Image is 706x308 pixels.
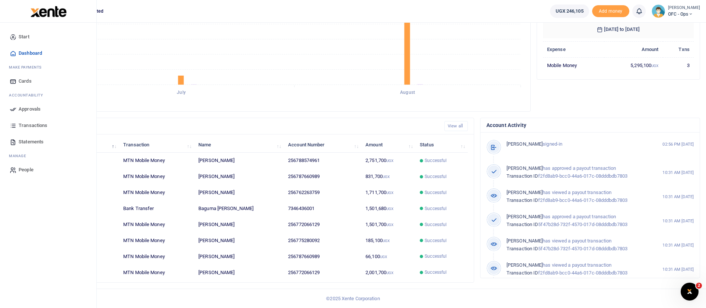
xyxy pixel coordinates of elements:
span: [PERSON_NAME] [507,262,543,268]
a: Add money [592,8,629,13]
img: logo-large [31,6,67,17]
li: M [6,61,90,73]
a: Transactions [6,117,90,134]
small: [PERSON_NAME] [668,5,700,11]
a: Statements [6,134,90,150]
span: Start [19,33,29,41]
span: UGX 246,105 [556,7,584,15]
a: Approvals [6,101,90,117]
h4: Account Activity [486,121,694,129]
a: UGX 246,105 [550,4,589,18]
tspan: July [177,90,185,95]
td: [PERSON_NAME] [194,217,284,233]
a: logo-small logo-large logo-large [30,8,67,14]
th: Transaction: activate to sort column ascending [119,137,194,153]
span: Dashboard [19,50,42,57]
td: [PERSON_NAME] [194,248,284,264]
td: 256787660989 [284,248,361,264]
td: 1,501,700 [361,217,416,233]
th: Status: activate to sort column ascending [416,137,468,153]
span: [PERSON_NAME] [507,165,543,171]
a: View all [444,121,468,131]
td: 256762263759 [284,185,361,201]
td: 1,501,680 [361,201,416,217]
td: 5,295,100 [604,57,663,73]
li: Wallet ballance [547,4,592,18]
tspan: August [400,90,415,95]
td: Bank Transfer [119,201,194,217]
span: Transaction ID [507,173,538,179]
span: Successful [425,173,447,180]
a: People [6,162,90,178]
td: MTN Mobile Money [119,153,194,169]
td: Mobile Money [543,57,604,73]
td: MTN Mobile Money [119,264,194,280]
small: UGX [383,175,390,179]
small: UGX [386,191,393,195]
span: [PERSON_NAME] [507,214,543,219]
th: Account Number: activate to sort column ascending [284,137,361,153]
li: M [6,150,90,162]
small: 10:31 AM [DATE] [662,194,694,200]
td: 66,100 [361,248,416,264]
td: 256772066129 [284,264,361,280]
span: Transaction ID [507,222,538,227]
span: Successful [425,205,447,212]
img: profile-user [652,4,665,18]
li: Ac [6,89,90,101]
a: Dashboard [6,45,90,61]
span: Approvals [19,105,41,113]
small: 10:31 AM [DATE] [662,266,694,273]
small: 10:31 AM [DATE] [662,218,694,224]
span: Successful [425,189,447,196]
span: Successful [425,253,447,260]
td: [PERSON_NAME] [194,185,284,201]
span: Transaction ID [507,246,538,251]
span: Cards [19,77,32,85]
span: Successful [425,269,447,276]
th: Name: activate to sort column ascending [194,137,284,153]
td: [PERSON_NAME] [194,153,284,169]
p: signed-in [507,140,647,148]
span: Transaction ID [507,197,538,203]
td: 1,711,700 [361,185,416,201]
span: Add money [592,5,629,18]
span: countability [15,92,43,98]
span: OFC - Ops [668,11,700,18]
span: Transaction ID [507,270,538,276]
td: 185,100 [361,233,416,249]
td: 2,751,700 [361,153,416,169]
iframe: Intercom live chat [681,283,699,301]
td: [PERSON_NAME] [194,233,284,249]
small: UGX [386,223,393,227]
td: [PERSON_NAME] [194,264,284,280]
td: 256775280092 [284,233,361,249]
span: Successful [425,237,447,244]
p: has approved a payout transaction f2fd8ab9-bcc0-44a6-017c-08dddbdb7803 [507,165,647,180]
a: Start [6,29,90,45]
small: UGX [651,64,658,68]
span: 2 [696,283,702,289]
th: Amount [604,41,663,57]
td: 256787660989 [284,169,361,185]
small: 02:56 PM [DATE] [662,141,694,147]
small: UGX [386,207,393,211]
td: 2,001,700 [361,264,416,280]
th: Amount: activate to sort column ascending [361,137,416,153]
span: anage [13,153,26,159]
a: profile-user [PERSON_NAME] OFC - Ops [652,4,700,18]
small: UGX [386,159,393,163]
p: has viewed a payout transaction f2fd8ab9-bcc0-44a6-017c-08dddbdb7803 [507,261,647,277]
td: MTN Mobile Money [119,169,194,185]
td: MTN Mobile Money [119,248,194,264]
span: [PERSON_NAME] [507,141,543,147]
span: Transactions [19,122,47,129]
span: Successful [425,157,447,164]
li: Toup your wallet [592,5,629,18]
td: 831,700 [361,169,416,185]
td: [PERSON_NAME] [194,169,284,185]
small: UGX [380,255,387,259]
td: 256788574961 [284,153,361,169]
td: MTN Mobile Money [119,233,194,249]
small: 10:31 AM [DATE] [662,169,694,176]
